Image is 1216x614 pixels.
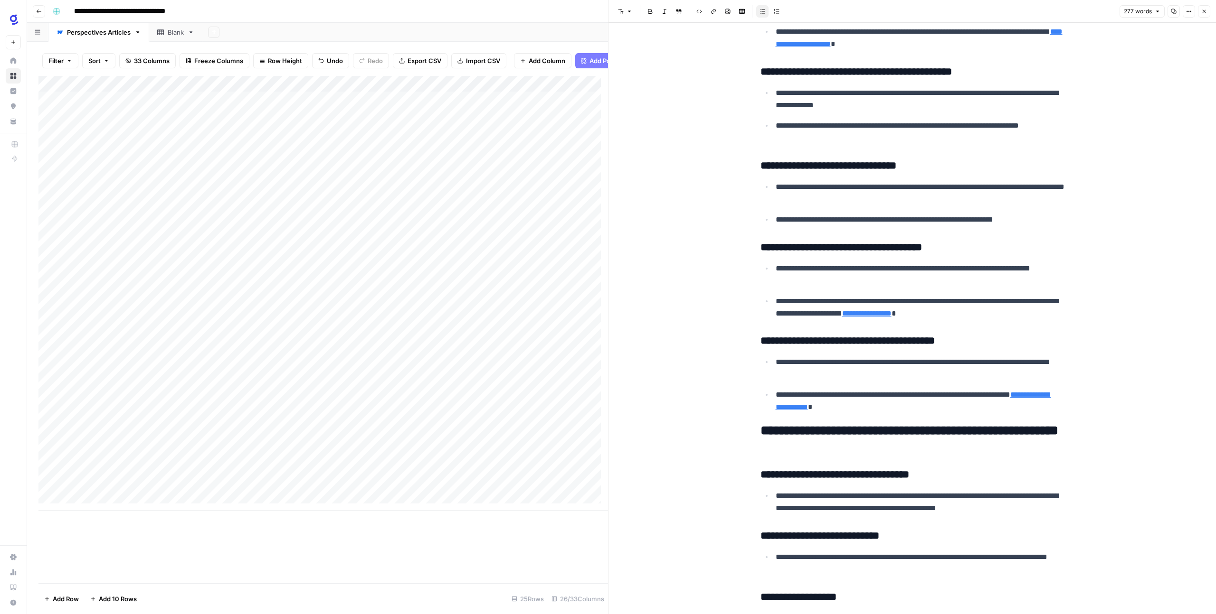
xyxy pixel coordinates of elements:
span: 33 Columns [134,56,170,65]
button: Workspace: Glean SEO Ops [6,8,21,31]
button: Add Column [514,53,571,68]
div: 26/33 Columns [548,591,608,606]
span: 277 words [1124,7,1152,16]
a: Opportunities [6,99,21,114]
a: Settings [6,549,21,565]
a: Blank [149,23,202,42]
button: 33 Columns [119,53,176,68]
span: Export CSV [408,56,441,65]
span: Import CSV [466,56,500,65]
a: Learning Hub [6,580,21,595]
img: Glean SEO Ops Logo [6,11,23,28]
button: Row Height [253,53,308,68]
span: Add Row [53,594,79,604]
button: Import CSV [451,53,506,68]
button: Help + Support [6,595,21,610]
button: Add 10 Rows [85,591,142,606]
button: Freeze Columns [180,53,249,68]
button: Export CSV [393,53,447,68]
span: Filter [48,56,64,65]
button: Add Power Agent [575,53,647,68]
div: 25 Rows [508,591,548,606]
span: Add 10 Rows [99,594,137,604]
span: Add Power Agent [589,56,641,65]
span: Row Height [268,56,302,65]
button: Undo [312,53,349,68]
button: Sort [82,53,115,68]
a: Your Data [6,114,21,129]
button: Redo [353,53,389,68]
div: Perspectives Articles [67,28,131,37]
button: Filter [42,53,78,68]
button: Add Row [38,591,85,606]
span: Freeze Columns [194,56,243,65]
span: Redo [368,56,383,65]
span: Sort [88,56,101,65]
div: Blank [168,28,184,37]
a: Perspectives Articles [48,23,149,42]
button: 277 words [1120,5,1165,18]
span: Undo [327,56,343,65]
a: Browse [6,68,21,84]
a: Usage [6,565,21,580]
span: Add Column [529,56,565,65]
a: Home [6,53,21,68]
a: Insights [6,84,21,99]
